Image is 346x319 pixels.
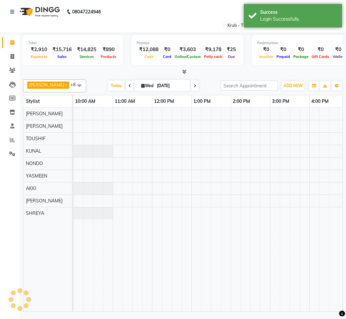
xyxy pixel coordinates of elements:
a: 3:00 PM [270,97,291,106]
span: SHREYA [26,210,44,216]
span: Online/Custom [173,54,202,59]
span: ADD NEW [283,83,303,88]
span: Wed [140,83,155,88]
span: [PERSON_NAME] [26,111,63,117]
a: 2:00 PM [231,97,252,106]
span: Products [99,54,118,59]
span: Sales [56,54,68,59]
span: Package [292,54,310,59]
div: Total [28,40,118,46]
div: ₹9,178 [202,46,224,53]
a: x [64,82,67,87]
input: Search Appointment [221,81,278,91]
span: NONDO [26,160,43,166]
span: Gift Cards [310,54,331,59]
span: Due [226,54,237,59]
input: 2025-09-03 [155,81,188,91]
div: ₹0 [275,46,292,53]
div: ₹25 [224,46,239,53]
span: Card [161,54,173,59]
span: Voucher [257,54,275,59]
span: TOUSHIF [26,136,46,141]
div: ₹0 [161,46,173,53]
div: Redemption [257,40,345,46]
span: Petty cash [202,54,224,59]
div: ₹12,088 [137,46,161,53]
span: Services [78,54,96,59]
div: Success [260,9,337,16]
div: ₹2,910 [28,46,50,53]
span: Wallet [331,54,345,59]
div: ₹15,716 [50,46,74,53]
div: ₹0 [257,46,275,53]
a: 11:00 AM [113,97,137,106]
img: logo [17,3,62,21]
div: ₹0 [292,46,310,53]
div: Login Successfully. [260,16,337,23]
span: [PERSON_NAME] [26,198,63,204]
span: KUNAL [26,148,41,154]
span: Prepaid [275,54,292,59]
div: Finance [137,40,239,46]
b: 08047224946 [72,3,101,21]
a: 4:00 PM [310,97,330,106]
div: ₹0 [310,46,331,53]
div: ₹890 [99,46,118,53]
span: Stylist [26,98,40,104]
a: 1:00 PM [192,97,212,106]
span: Expenses [29,54,49,59]
span: Today [108,81,125,91]
span: +8 [70,82,81,87]
span: Cash [143,54,155,59]
span: [PERSON_NAME] [26,123,63,129]
div: ₹0 [331,46,345,53]
div: ₹3,603 [173,46,202,53]
a: 12:00 PM [152,97,176,106]
span: YASMEEN [26,173,47,179]
div: ₹14,825 [74,46,99,53]
span: AKKI [26,185,36,191]
span: [PERSON_NAME] [29,82,64,87]
a: 10:00 AM [73,97,97,106]
button: ADD NEW [282,81,304,90]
